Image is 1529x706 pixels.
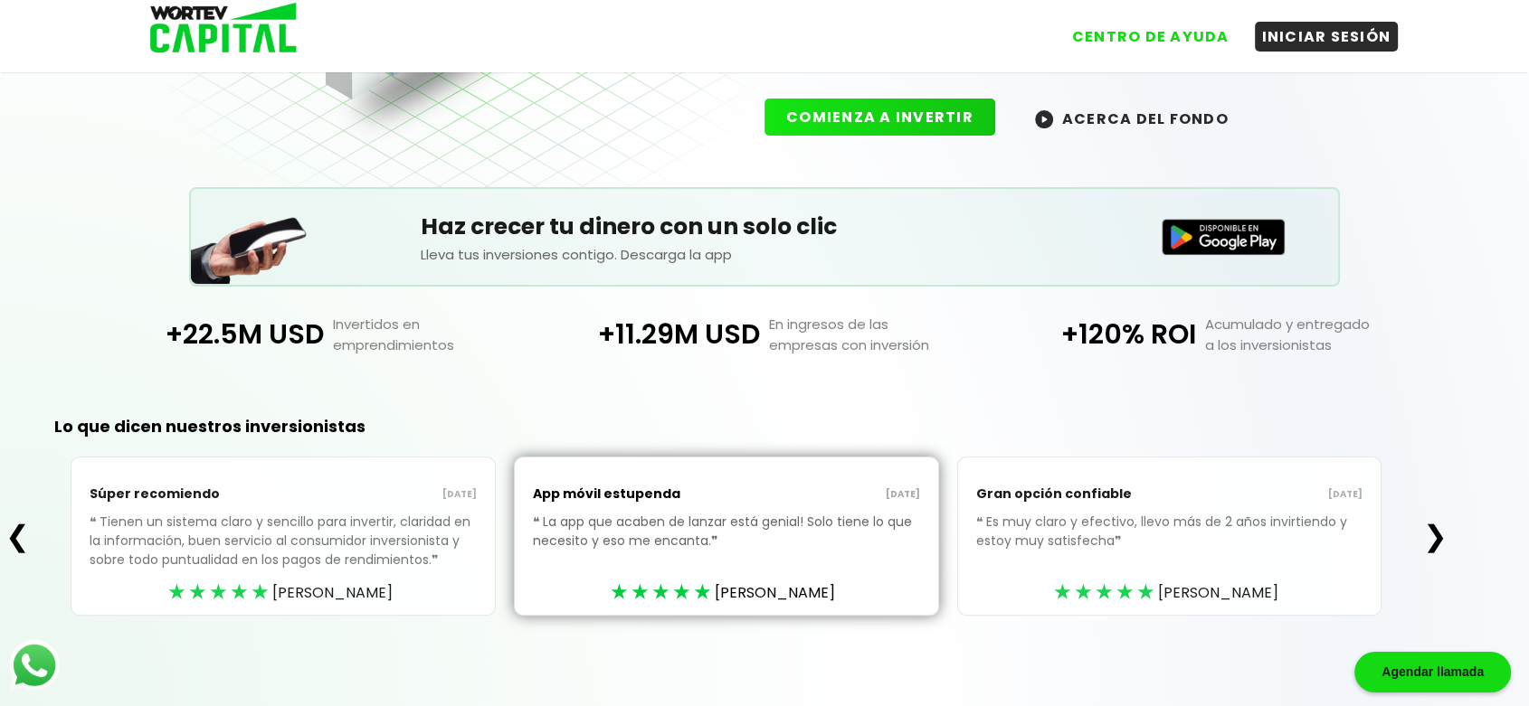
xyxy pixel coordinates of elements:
[715,581,835,604] span: [PERSON_NAME]
[533,513,920,578] p: La app que acaben de lanzar está genial! Solo tiene lo que necesito y eso me encanta.
[764,99,995,136] button: COMIENZA A INVERTIR
[1035,110,1053,128] img: wortev-capital-acerca-del-fondo
[533,513,543,531] span: ❝
[1013,99,1250,137] button: ACERCA DEL FONDO
[9,640,60,691] img: logos_whatsapp-icon.242b2217.svg
[533,475,727,513] p: App móvil estupenda
[1158,581,1278,604] span: [PERSON_NAME]
[1162,219,1285,255] img: Disponible en Google Play
[421,210,1109,244] h5: Haz crecer tu dinero con un solo clic
[432,551,442,569] span: ❞
[764,107,1013,127] a: COMIENZA A INVERTIR
[90,475,283,513] p: Súper recomiendo
[1169,487,1363,502] p: [DATE]
[976,513,1363,578] p: Es muy claro y efectivo, llevo más de 2 años invirtiendo y estoy muy satisfecha
[421,244,1109,265] p: Lleva tus inversiones contigo. Descarga la app
[760,314,983,355] p: En ingresos de las empresas con inversión
[272,581,393,604] span: [PERSON_NAME]
[1237,8,1399,52] a: INICIAR SESIÓN
[1196,314,1419,355] p: Acumulado y entregado a los inversionistas
[168,579,272,606] div: ★★★★★
[1354,652,1511,692] div: Agendar llamada
[976,475,1170,513] p: Gran opción confiable
[111,314,325,355] p: +22.5M USD
[90,513,477,597] p: Tienen un sistema claro y sencillo para invertir, claridad en la información, buen servicio al co...
[1047,8,1237,52] a: CENTRO DE AYUDA
[1115,532,1125,550] span: ❞
[1255,22,1399,52] button: INICIAR SESIÓN
[1418,518,1453,554] button: ❯
[191,194,309,284] img: Teléfono
[983,314,1196,355] p: +120% ROI
[1065,22,1237,52] button: CENTRO DE AYUDA
[727,487,920,502] p: [DATE]
[324,314,546,355] p: Invertidos en emprendimientos
[546,314,760,355] p: +11.29M USD
[976,513,986,531] span: ❝
[283,487,477,502] p: [DATE]
[1054,579,1158,606] div: ★★★★★
[611,579,715,606] div: ★★★★★
[90,513,100,531] span: ❝
[711,532,721,550] span: ❞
